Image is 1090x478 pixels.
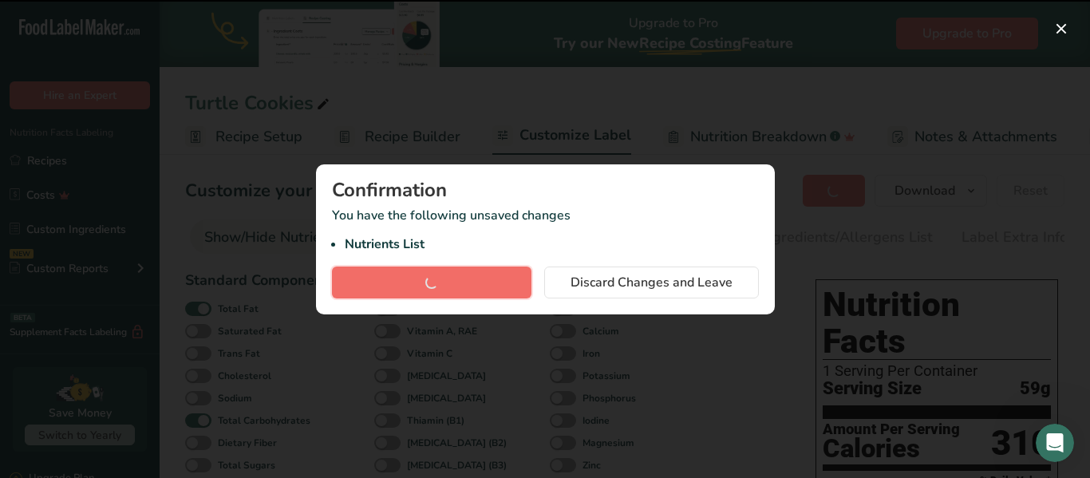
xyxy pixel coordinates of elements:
div: Confirmation [332,180,759,199]
p: You have the following unsaved changes [332,206,759,254]
button: Discard Changes and Leave [544,267,759,298]
span: Discard Changes and Leave [571,273,733,292]
li: Nutrients List [345,235,759,254]
iframe: Intercom live chat [1036,424,1074,462]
